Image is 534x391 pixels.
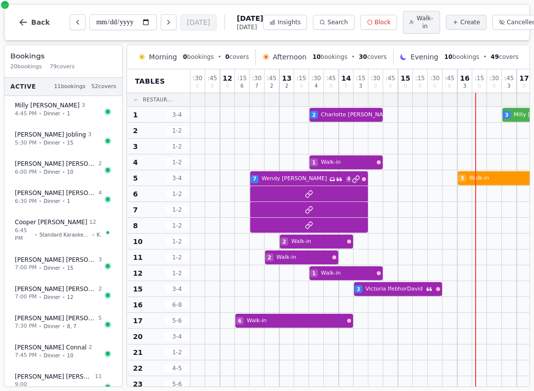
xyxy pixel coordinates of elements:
[410,52,438,62] span: Evening
[326,75,336,81] span: : 45
[415,75,425,81] span: : 15
[89,218,96,227] span: 12
[165,143,189,150] span: 1 - 2
[460,18,480,26] span: Create
[165,380,189,388] span: 5 - 6
[98,189,102,197] span: 4
[133,237,142,246] span: 10
[133,205,138,215] span: 7
[15,351,37,360] span: 7:45 PM
[375,18,391,26] span: Block
[62,352,65,359] span: •
[44,197,60,205] span: Dinner
[285,84,288,89] span: 2
[356,75,365,81] span: : 15
[403,11,440,34] button: Walk-in
[165,222,189,230] span: 1 - 2
[490,53,499,60] span: 49
[15,227,33,243] span: 6:45 PM
[291,238,345,246] span: Walk-in
[237,13,263,23] span: [DATE]
[44,323,60,330] span: Dinner
[314,84,317,89] span: 4
[133,110,138,120] span: 1
[70,14,86,30] button: Previous day
[463,84,466,89] span: 3
[165,285,189,293] span: 3 - 4
[39,293,42,301] span: •
[95,373,102,381] span: 11
[133,268,142,278] span: 12
[10,63,42,71] span: 20 bookings
[165,238,189,245] span: 1 - 2
[165,111,189,119] span: 3 - 4
[89,343,92,352] span: 2
[311,75,321,81] span: : 30
[345,84,348,89] span: 0
[446,15,487,30] button: Create
[8,338,118,365] button: [PERSON_NAME] Connal27:45 PM•Dinner•10
[39,197,42,205] span: •
[460,75,469,82] span: 16
[62,264,65,272] span: •
[183,53,214,61] span: bookings
[222,75,232,82] span: 12
[39,264,42,272] span: •
[44,110,60,117] span: Dinner
[135,76,165,86] span: Tables
[8,184,118,211] button: [PERSON_NAME] [PERSON_NAME]46:30 PM•Dinner•1
[492,84,495,89] span: 0
[15,101,80,109] span: Milly [PERSON_NAME]
[445,53,480,61] span: bookings
[400,75,410,82] span: 15
[416,14,434,30] span: Walk-in
[39,139,42,147] span: •
[268,254,271,261] span: 2
[98,285,102,293] span: 2
[312,111,316,119] span: 2
[341,75,351,82] span: 14
[312,159,316,166] span: 1
[165,364,189,372] span: 4 - 5
[40,231,90,239] span: Standard Karaoke-2 Hour
[8,213,118,248] button: Cooper [PERSON_NAME]126:45 PM•Standard Karaoke-2 Hour•K1
[196,84,199,89] span: 0
[165,348,189,356] span: 1 - 2
[44,168,60,176] span: Dinner
[426,286,432,292] svg: Customer message
[270,84,273,89] span: 2
[149,52,177,62] span: Morning
[8,154,118,182] button: [PERSON_NAME] [PERSON_NAME]26:00 PM•Dinner•10
[237,75,247,81] span: : 15
[180,14,217,30] button: [DATE]
[133,300,142,310] span: 16
[15,197,37,206] span: 6:30 PM
[97,231,102,239] span: K1
[327,18,348,26] span: Search
[44,293,60,301] span: Dinner
[165,333,189,341] span: 3 - 4
[282,75,291,82] span: 13
[39,110,42,117] span: •
[8,309,118,336] button: [PERSON_NAME] [PERSON_NAME]57:30 PM•Dinner•8, 7
[98,314,102,323] span: 5
[389,84,392,89] span: 0
[15,160,96,168] span: [PERSON_NAME] [PERSON_NAME]
[404,84,407,89] span: 0
[8,250,118,278] button: [PERSON_NAME] [PERSON_NAME]37:00 PM•Dinner•15
[478,84,481,89] span: 0
[8,280,118,307] button: [PERSON_NAME] [PERSON_NAME]27:00 PM•Dinner•12
[252,75,262,81] span: : 30
[312,53,321,60] span: 10
[98,256,102,264] span: 3
[359,53,367,60] span: 30
[92,231,95,239] span: •
[91,83,116,91] span: 52 covers
[54,83,86,91] span: 11 bookings
[430,75,440,81] span: : 30
[240,84,243,89] span: 6
[133,363,142,373] span: 22
[504,75,514,81] span: : 45
[67,139,74,147] span: 15
[359,53,387,61] span: covers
